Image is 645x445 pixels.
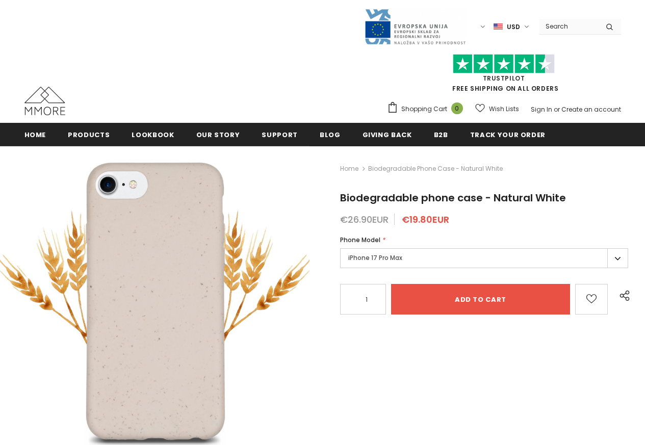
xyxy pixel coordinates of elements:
span: €19.80EUR [402,213,449,226]
img: MMORE Cases [24,87,65,115]
a: Track your order [470,123,546,146]
span: Biodegradable phone case - Natural White [340,191,566,205]
a: Home [340,163,358,175]
img: USD [494,22,503,31]
span: B2B [434,130,448,140]
span: Blog [320,130,341,140]
span: FREE SHIPPING ON ALL ORDERS [387,59,621,93]
span: Phone Model [340,235,380,244]
span: Home [24,130,46,140]
a: Our Story [196,123,240,146]
a: Trustpilot [483,74,525,83]
span: support [262,130,298,140]
span: Our Story [196,130,240,140]
span: Products [68,130,110,140]
label: iPhone 17 Pro Max [340,248,628,268]
a: Create an account [561,105,621,114]
img: Javni Razpis [364,8,466,45]
span: Giving back [363,130,412,140]
a: Lookbook [132,123,174,146]
a: Home [24,123,46,146]
span: €26.90EUR [340,213,389,226]
a: Shopping Cart 0 [387,101,468,117]
a: support [262,123,298,146]
span: Wish Lists [489,104,519,114]
a: Blog [320,123,341,146]
a: Javni Razpis [364,22,466,31]
a: Products [68,123,110,146]
span: 0 [451,102,463,114]
span: Biodegradable phone case - Natural White [368,163,503,175]
span: Track your order [470,130,546,140]
a: Giving back [363,123,412,146]
a: Wish Lists [475,100,519,118]
span: Lookbook [132,130,174,140]
a: B2B [434,123,448,146]
input: Add to cart [391,284,570,315]
span: or [554,105,560,114]
input: Search Site [539,19,598,34]
span: USD [507,22,520,32]
a: Sign In [531,105,552,114]
span: Shopping Cart [401,104,447,114]
img: Trust Pilot Stars [453,54,555,74]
